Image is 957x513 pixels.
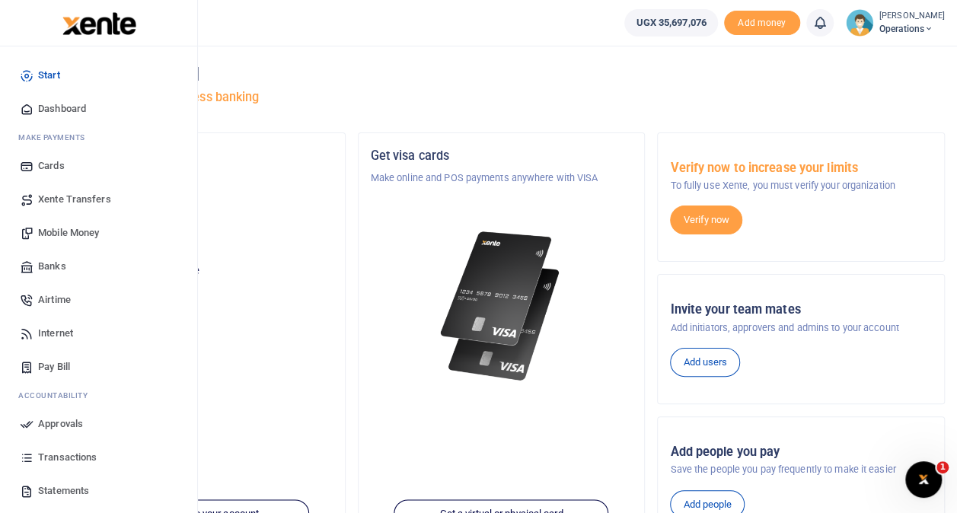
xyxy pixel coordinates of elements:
p: To fully use Xente, you must verify your organization [670,178,932,193]
h5: Invite your team mates [670,302,932,317]
p: Make online and POS payments anywhere with VISA [371,170,633,186]
a: Internet [12,317,185,350]
h5: UGX 35,697,076 [71,282,333,298]
span: Cards [38,158,65,174]
h5: Add people you pay [670,444,932,460]
li: Ac [12,384,185,407]
span: 1 [936,461,949,473]
span: UGX 35,697,076 [636,15,706,30]
img: profile-user [846,9,873,37]
span: Dashboard [38,101,86,116]
span: ake Payments [26,132,85,143]
a: Banks [12,250,185,283]
span: Banks [38,259,66,274]
span: Approvals [38,416,83,432]
h5: Welcome to better business banking [58,90,945,105]
p: Save the people you pay frequently to make it easier [670,462,932,477]
li: Wallet ballance [618,9,723,37]
a: Mobile Money [12,216,185,250]
span: Pay Bill [38,359,70,374]
iframe: Intercom live chat [905,461,942,498]
li: M [12,126,185,149]
img: xente-_physical_cards.png [436,222,567,390]
a: Add money [724,16,800,27]
a: logo-small logo-large logo-large [61,17,136,28]
a: Statements [12,474,185,508]
li: Toup your wallet [724,11,800,36]
h4: Hello [PERSON_NAME] [58,65,945,82]
span: Start [38,68,60,83]
a: Approvals [12,407,185,441]
small: [PERSON_NAME] [879,10,945,23]
a: UGX 35,697,076 [624,9,717,37]
h5: Account [71,207,333,222]
span: Mobile Money [38,225,99,241]
a: Verify now [670,206,742,234]
a: Add users [670,348,740,377]
a: Airtime [12,283,185,317]
h5: Verify now to increase your limits [670,161,932,176]
a: Cards [12,149,185,183]
a: Start [12,59,185,92]
span: Transactions [38,450,97,465]
p: Operations [71,230,333,245]
p: THET [71,170,333,186]
span: Add money [724,11,800,36]
a: profile-user [PERSON_NAME] Operations [846,9,945,37]
span: Xente Transfers [38,192,111,207]
span: countability [30,390,88,401]
a: Transactions [12,441,185,474]
span: Operations [879,22,945,36]
a: Xente Transfers [12,183,185,216]
p: Your current account balance [71,263,333,279]
h5: Organization [71,148,333,164]
img: logo-large [62,12,136,35]
span: Internet [38,326,73,341]
a: Dashboard [12,92,185,126]
p: Add initiators, approvers and admins to your account [670,320,932,336]
h5: Get visa cards [371,148,633,164]
span: Statements [38,483,89,499]
a: Pay Bill [12,350,185,384]
span: Airtime [38,292,71,307]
